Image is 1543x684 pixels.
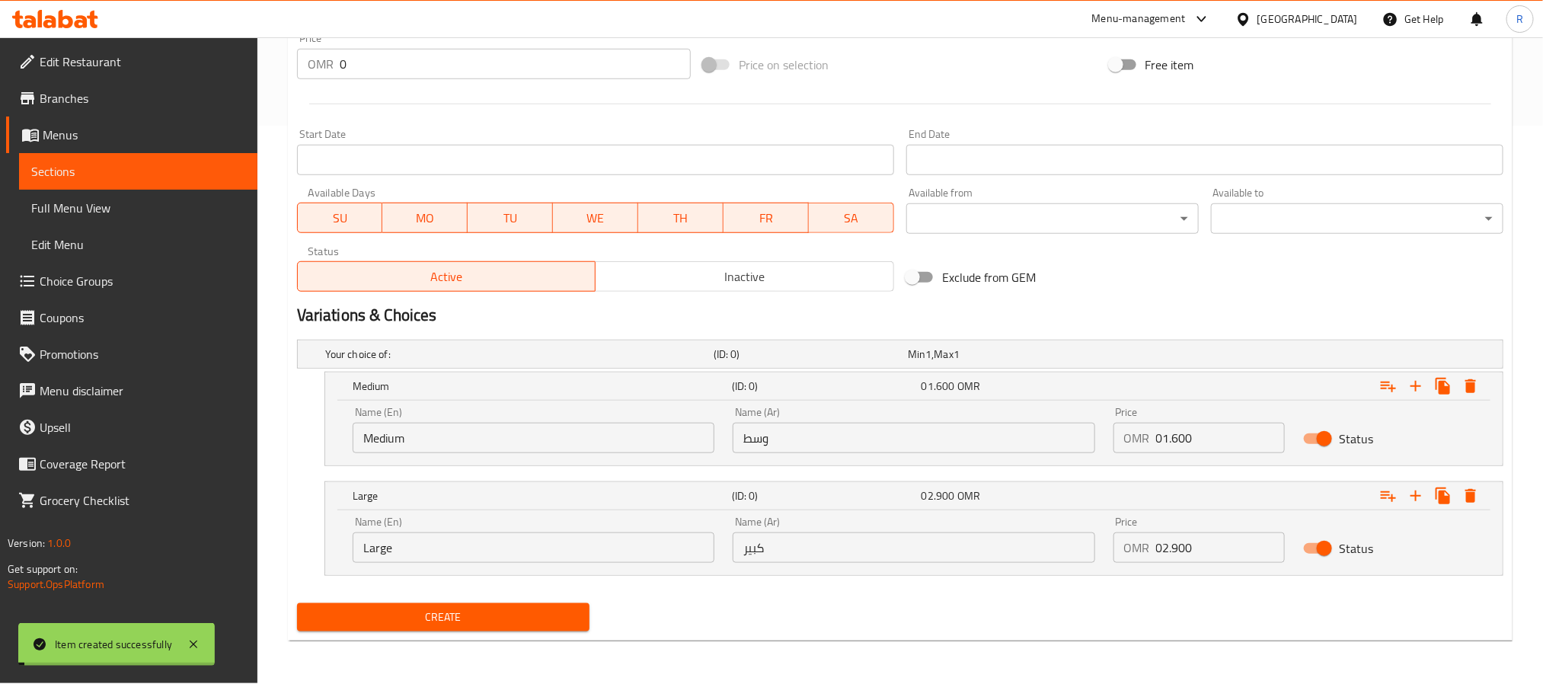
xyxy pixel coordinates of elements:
span: Status [1339,539,1373,558]
input: Please enter price [1156,532,1286,563]
button: Add new choice [1402,372,1430,400]
h5: (ID: 0) [732,379,915,394]
button: Add choice group [1375,372,1402,400]
span: 1 [954,344,960,364]
span: TU [474,207,547,229]
button: Add new choice [1402,482,1430,510]
span: Exclude from GEM [942,268,1037,286]
a: Choice Groups [6,263,257,299]
button: Delete Large [1457,482,1484,510]
span: Max [934,344,954,364]
span: OMR [957,486,980,506]
span: MO [388,207,462,229]
a: Coverage Report [6,446,257,482]
a: Menu disclaimer [6,372,257,409]
span: Full Menu View [31,199,245,217]
span: Menus [43,126,245,144]
span: Edit Menu [31,235,245,254]
span: 1 [925,344,931,364]
span: 01.600 [922,376,955,396]
button: SU [297,203,383,233]
span: Min [908,344,925,364]
button: TU [468,203,553,233]
div: Menu-management [1092,10,1186,28]
span: Promotions [40,345,245,363]
div: [GEOGRAPHIC_DATA] [1257,11,1358,27]
button: FR [724,203,809,233]
span: OMR [957,376,980,396]
a: Support.OpsPlatform [8,574,104,594]
span: Coverage Report [40,455,245,473]
p: OMR [1124,429,1150,447]
span: Upsell [40,418,245,436]
span: TH [644,207,717,229]
div: Expand [325,482,1503,510]
span: 02.900 [922,486,955,506]
span: FR [730,207,803,229]
a: Edit Restaurant [6,43,257,80]
span: Version: [8,533,45,553]
button: Clone new choice [1430,482,1457,510]
span: Create [309,608,577,627]
span: Edit Restaurant [40,53,245,71]
span: Coupons [40,308,245,327]
span: Branches [40,89,245,107]
span: Free item [1145,56,1194,74]
input: Enter name En [353,532,714,563]
a: Sections [19,153,257,190]
h5: Medium [353,379,726,394]
span: Active [304,266,590,288]
a: Full Menu View [19,190,257,226]
button: Active [297,261,596,292]
a: Upsell [6,409,257,446]
input: Enter name Ar [733,423,1094,453]
a: Menus [6,117,257,153]
div: , [908,347,1096,362]
button: TH [638,203,724,233]
span: 1.0.0 [47,533,71,553]
input: Enter name Ar [733,532,1094,563]
h5: Large [353,488,726,503]
p: OMR [1124,539,1150,557]
button: SA [809,203,894,233]
input: Please enter price [1156,423,1286,453]
a: Promotions [6,336,257,372]
h2: Variations & Choices [297,304,1503,327]
p: OMR [308,55,334,73]
span: Choice Groups [40,272,245,290]
span: Status [1339,430,1373,448]
button: Create [297,603,589,631]
span: Grocery Checklist [40,491,245,510]
span: SU [304,207,377,229]
input: Enter name En [353,423,714,453]
a: Branches [6,80,257,117]
button: Inactive [595,261,894,292]
span: WE [559,207,632,229]
button: Clone new choice [1430,372,1457,400]
div: Expand [325,372,1503,400]
button: Add choice group [1375,482,1402,510]
span: Price on selection [739,56,829,74]
button: MO [382,203,468,233]
input: Please enter price [340,49,691,79]
button: WE [553,203,638,233]
h5: Your choice of: [325,347,708,362]
div: Expand [298,340,1503,368]
div: ​ [1211,203,1503,234]
div: Item created successfully [55,636,172,653]
span: Menu disclaimer [40,382,245,400]
span: Inactive [602,266,888,288]
span: Sections [31,162,245,181]
div: ​ [906,203,1199,234]
h5: (ID: 0) [714,347,902,362]
a: Grocery Checklist [6,482,257,519]
button: Delete Medium [1457,372,1484,400]
h5: (ID: 0) [732,488,915,503]
span: R [1516,11,1523,27]
a: Coupons [6,299,257,336]
a: Edit Menu [19,226,257,263]
span: Get support on: [8,559,78,579]
span: SA [815,207,888,229]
